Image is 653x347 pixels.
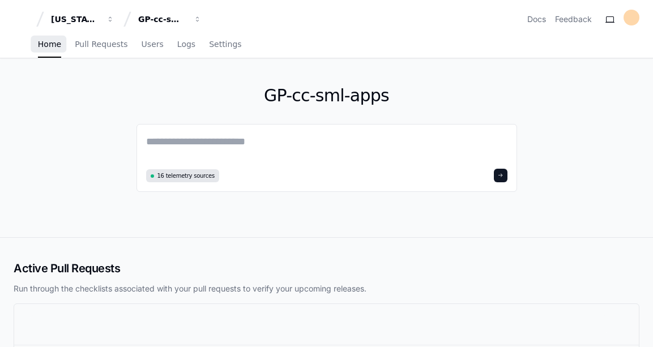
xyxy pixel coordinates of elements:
a: Pull Requests [75,32,127,58]
button: [US_STATE] Pacific [46,9,119,29]
a: Settings [209,32,241,58]
a: Home [38,32,61,58]
a: Users [142,32,164,58]
span: 16 telemetry sources [157,172,215,180]
span: Logs [177,41,195,48]
h2: Active Pull Requests [14,260,639,276]
span: Users [142,41,164,48]
p: Run through the checklists associated with your pull requests to verify your upcoming releases. [14,283,639,294]
div: [US_STATE] Pacific [51,14,100,25]
a: Docs [527,14,546,25]
button: Feedback [555,14,592,25]
span: Home [38,41,61,48]
a: Logs [177,32,195,58]
span: Pull Requests [75,41,127,48]
div: GP-cc-sml-apps [138,14,187,25]
span: Settings [209,41,241,48]
button: GP-cc-sml-apps [134,9,206,29]
h1: GP-cc-sml-apps [136,85,517,106]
